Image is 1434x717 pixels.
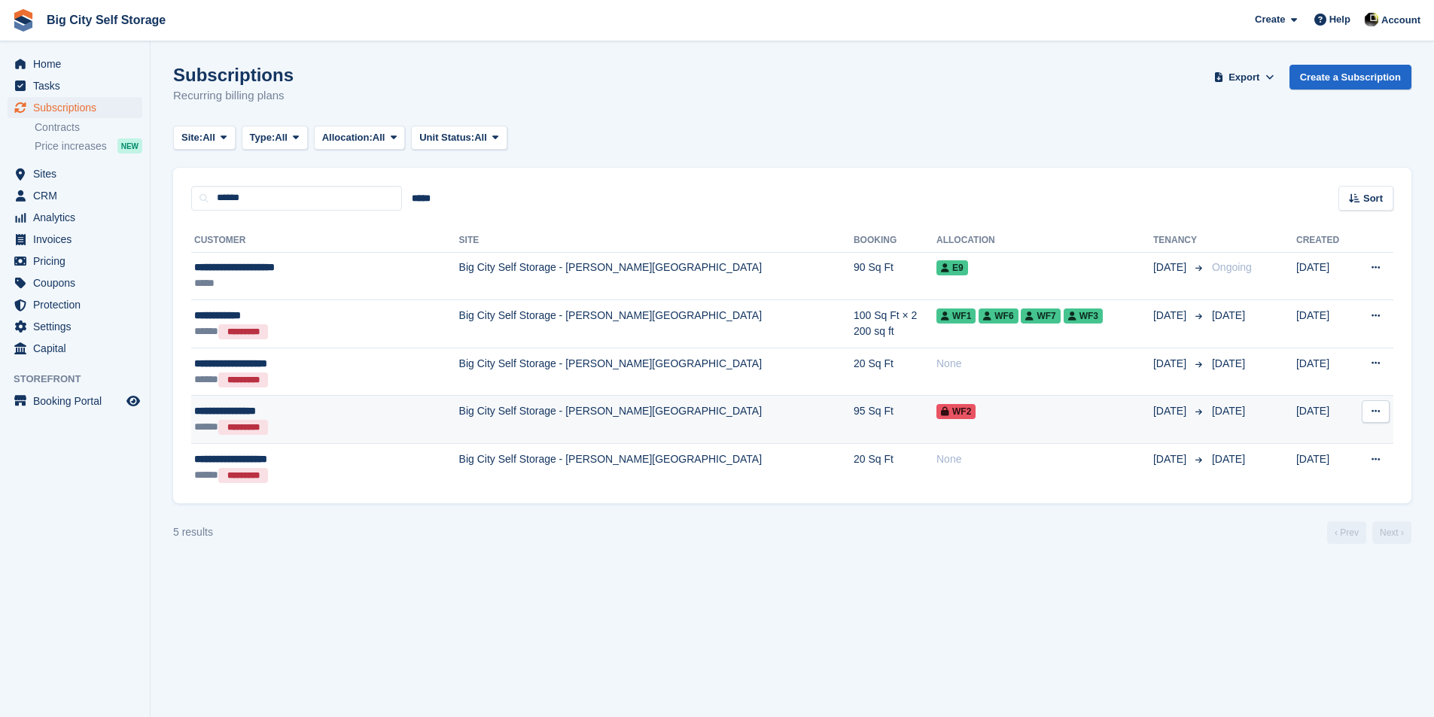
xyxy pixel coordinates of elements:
a: Previous [1327,521,1366,544]
a: Create a Subscription [1289,65,1411,90]
td: [DATE] [1296,396,1352,444]
a: menu [8,207,142,228]
a: menu [8,390,142,412]
div: None [936,356,1153,372]
h1: Subscriptions [173,65,294,85]
span: Help [1329,12,1350,27]
button: Export [1211,65,1277,90]
a: menu [8,316,142,337]
span: E9 [936,260,968,275]
span: Analytics [33,207,123,228]
button: Type: All [242,126,308,150]
span: WF3 [1064,308,1103,324]
span: [DATE] [1153,451,1189,467]
span: WF2 [936,404,976,419]
span: Subscriptions [33,97,123,118]
span: Account [1381,13,1420,28]
img: stora-icon-8386f47178a22dfd0bd8f6a31ec36ba5ce8667c1dd55bd0f319d3a0aa187defe.svg [12,9,35,32]
span: Booking Portal [33,390,123,412]
th: Tenancy [1153,229,1206,253]
a: menu [8,185,142,206]
td: Big City Self Storage - [PERSON_NAME][GEOGRAPHIC_DATA] [459,348,854,396]
p: Recurring billing plans [173,87,294,105]
span: Ongoing [1212,261,1252,273]
a: menu [8,163,142,184]
a: Contracts [35,120,142,135]
div: 5 results [173,524,213,540]
a: Big City Self Storage [41,8,172,32]
span: Invoices [33,229,123,250]
span: Sites [33,163,123,184]
a: menu [8,97,142,118]
td: [DATE] [1296,300,1352,348]
td: Big City Self Storage - [PERSON_NAME][GEOGRAPHIC_DATA] [459,444,854,491]
span: CRM [33,185,123,206]
td: [DATE] [1296,348,1352,396]
span: All [373,130,385,145]
span: Tasks [33,75,123,96]
img: Patrick Nevin [1364,12,1379,27]
span: Capital [33,338,123,359]
span: [DATE] [1153,308,1189,324]
span: Sort [1363,191,1383,206]
span: Home [33,53,123,74]
a: menu [8,294,142,315]
span: All [275,130,288,145]
a: menu [8,229,142,250]
td: [DATE] [1296,252,1352,300]
span: All [474,130,487,145]
a: Price increases NEW [35,138,142,154]
span: Type: [250,130,276,145]
td: 95 Sq Ft [854,396,936,444]
span: [DATE] [1153,403,1189,419]
span: Coupons [33,272,123,293]
span: WF7 [1021,308,1060,324]
th: Created [1296,229,1352,253]
td: [DATE] [1296,444,1352,491]
span: Export [1228,70,1259,85]
th: Allocation [936,229,1153,253]
button: Site: All [173,126,236,150]
td: 20 Sq Ft [854,444,936,491]
th: Site [459,229,854,253]
span: [DATE] [1153,260,1189,275]
a: menu [8,53,142,74]
a: Next [1372,521,1411,544]
button: Unit Status: All [411,126,507,150]
td: Big City Self Storage - [PERSON_NAME][GEOGRAPHIC_DATA] [459,300,854,348]
th: Booking [854,229,936,253]
a: menu [8,272,142,293]
div: NEW [117,138,142,153]
span: [DATE] [1212,357,1245,369]
td: Big City Self Storage - [PERSON_NAME][GEOGRAPHIC_DATA] [459,252,854,300]
td: 90 Sq Ft [854,252,936,300]
a: menu [8,251,142,272]
span: Allocation: [322,130,373,145]
span: Storefront [14,372,150,387]
span: Unit Status: [419,130,474,145]
span: [DATE] [1212,453,1245,465]
a: menu [8,75,142,96]
span: Protection [33,294,123,315]
th: Customer [191,229,459,253]
td: 100 Sq Ft × 2 200 sq ft [854,300,936,348]
button: Allocation: All [314,126,406,150]
div: None [936,451,1153,467]
span: WF1 [936,308,976,324]
nav: Page [1324,521,1414,544]
span: WF6 [979,308,1018,324]
a: Preview store [124,392,142,410]
span: Settings [33,316,123,337]
a: menu [8,338,142,359]
span: [DATE] [1212,405,1245,417]
span: [DATE] [1212,309,1245,321]
td: 20 Sq Ft [854,348,936,396]
span: All [202,130,215,145]
span: Site: [181,130,202,145]
span: [DATE] [1153,356,1189,372]
td: Big City Self Storage - [PERSON_NAME][GEOGRAPHIC_DATA] [459,396,854,444]
span: Create [1255,12,1285,27]
span: Pricing [33,251,123,272]
span: Price increases [35,139,107,153]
